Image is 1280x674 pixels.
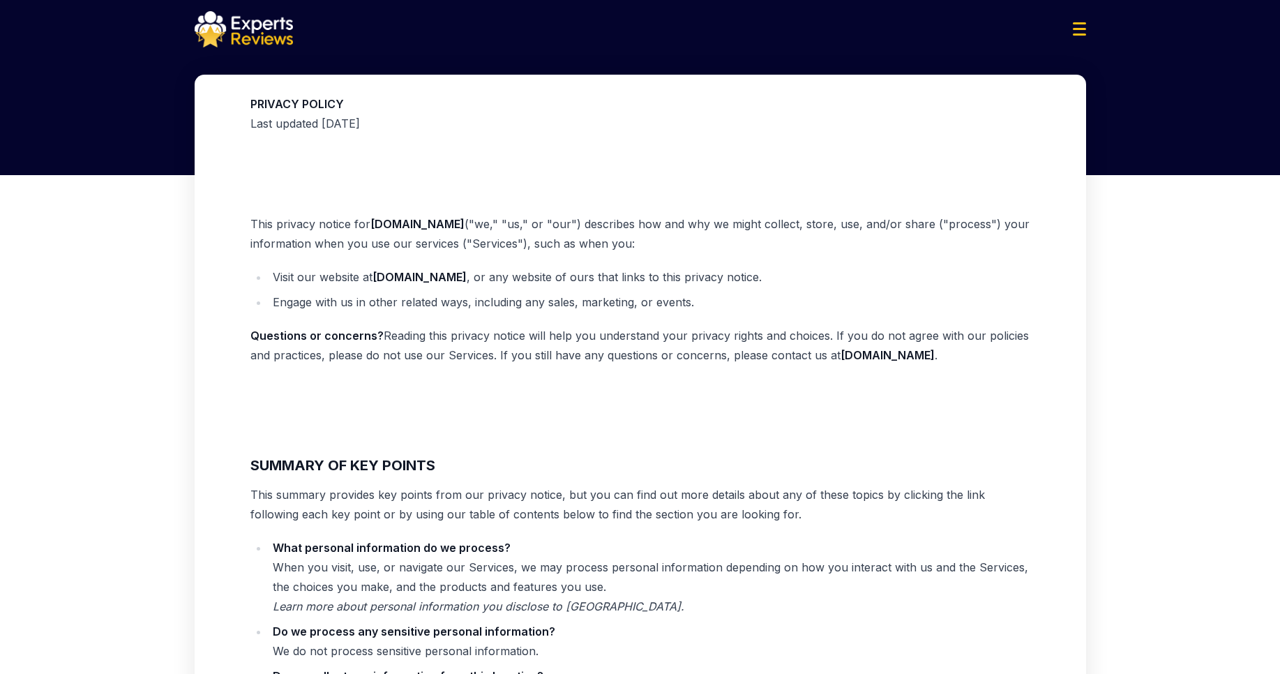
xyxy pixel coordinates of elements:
[250,326,1030,365] p: Reading this privacy notice will help you understand your privacy rights and choices. If you do n...
[372,270,467,284] strong: [DOMAIN_NAME]
[250,97,344,111] strong: PRIVACY POLICY
[1073,22,1086,36] img: Menu Icon
[250,214,1030,253] p: This privacy notice for ("we," "us," or "our") describes how and why we might collect, store, use...
[250,457,435,474] strong: SUMMARY OF KEY POINTS
[273,624,555,638] strong: Do we process any sensitive personal information?
[269,538,1030,616] li: When you visit, use, or navigate our Services, we may process personal information depending on h...
[841,348,935,362] strong: [DOMAIN_NAME]
[250,485,1030,524] p: This summary provides key points from our privacy notice, but you can find out more details about...
[370,217,465,231] strong: [DOMAIN_NAME]
[250,329,384,343] strong: Questions or concerns?
[269,622,1030,661] li: We do not process sensitive personal information.
[250,94,1030,133] p: Last updated [DATE]
[273,599,684,613] em: Learn more about personal information you disclose to [GEOGRAPHIC_DATA].
[269,267,1030,287] li: Visit our website at , or any website of ours that links to this privacy notice.
[195,11,293,47] img: logo
[273,541,511,555] strong: What personal information do we process?
[269,292,1030,312] li: Engage with us in other related ways, including any sales, marketing, or events.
